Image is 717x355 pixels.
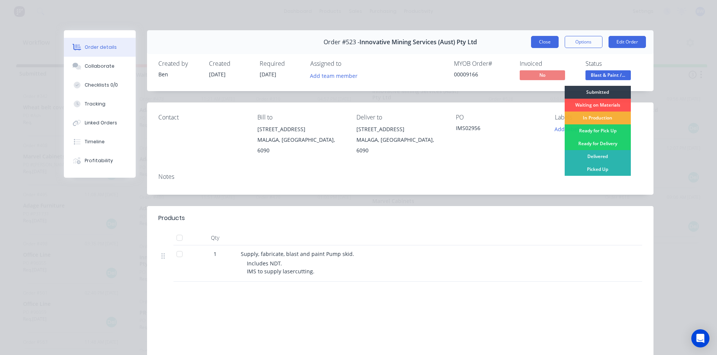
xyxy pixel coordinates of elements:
[454,70,511,78] div: 00009166
[260,71,276,78] span: [DATE]
[260,60,301,67] div: Required
[324,39,359,46] span: Order #523 -
[85,101,105,107] div: Tracking
[310,60,386,67] div: Assigned to
[454,60,511,67] div: MYOB Order #
[64,57,136,76] button: Collaborate
[310,70,362,81] button: Add team member
[356,114,443,121] div: Deliver to
[158,114,245,121] div: Contact
[565,150,631,163] div: Delivered
[257,135,344,156] div: MALAGA, [GEOGRAPHIC_DATA], 6090
[565,163,631,176] div: Picked Up
[241,250,354,257] span: Supply, fabricate, blast and paint Pump skid.
[520,60,576,67] div: Invoiced
[565,112,631,124] div: In Production
[64,151,136,170] button: Profitability
[551,124,585,134] button: Add labels
[158,60,200,67] div: Created by
[531,36,559,48] button: Close
[356,124,443,156] div: [STREET_ADDRESS]MALAGA, [GEOGRAPHIC_DATA], 6090
[85,63,115,70] div: Collaborate
[257,124,344,135] div: [STREET_ADDRESS]
[158,173,642,180] div: Notes
[585,60,642,67] div: Status
[257,124,344,156] div: [STREET_ADDRESS]MALAGA, [GEOGRAPHIC_DATA], 6090
[85,138,105,145] div: Timeline
[214,250,217,258] span: 1
[64,132,136,151] button: Timeline
[209,60,251,67] div: Created
[691,329,709,347] div: Open Intercom Messenger
[565,124,631,137] div: Ready for Pick Up
[356,135,443,156] div: MALAGA, [GEOGRAPHIC_DATA], 6090
[64,76,136,95] button: Checklists 0/0
[565,36,602,48] button: Options
[565,137,631,150] div: Ready for Delivery
[585,70,631,82] button: Blast & Paint /...
[85,82,118,88] div: Checklists 0/0
[85,44,117,51] div: Order details
[520,70,565,80] span: No
[456,114,543,121] div: PO
[609,36,646,48] button: Edit Order
[306,70,361,81] button: Add team member
[247,260,314,275] span: Includes NDT. IMS to supply lasercutting.
[192,230,238,245] div: Qty
[158,70,200,78] div: Ben
[158,214,185,223] div: Products
[585,70,631,80] span: Blast & Paint /...
[565,99,631,112] div: Waiting on Materials
[64,95,136,113] button: Tracking
[85,119,117,126] div: Linked Orders
[359,39,477,46] span: Innovative Mining Services (Aust) Pty Ltd
[64,113,136,132] button: Linked Orders
[85,157,113,164] div: Profitability
[257,114,344,121] div: Bill to
[555,114,642,121] div: Labels
[64,38,136,57] button: Order details
[356,124,443,135] div: [STREET_ADDRESS]
[209,71,226,78] span: [DATE]
[565,86,631,99] div: Submitted
[456,124,543,135] div: IMS02956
